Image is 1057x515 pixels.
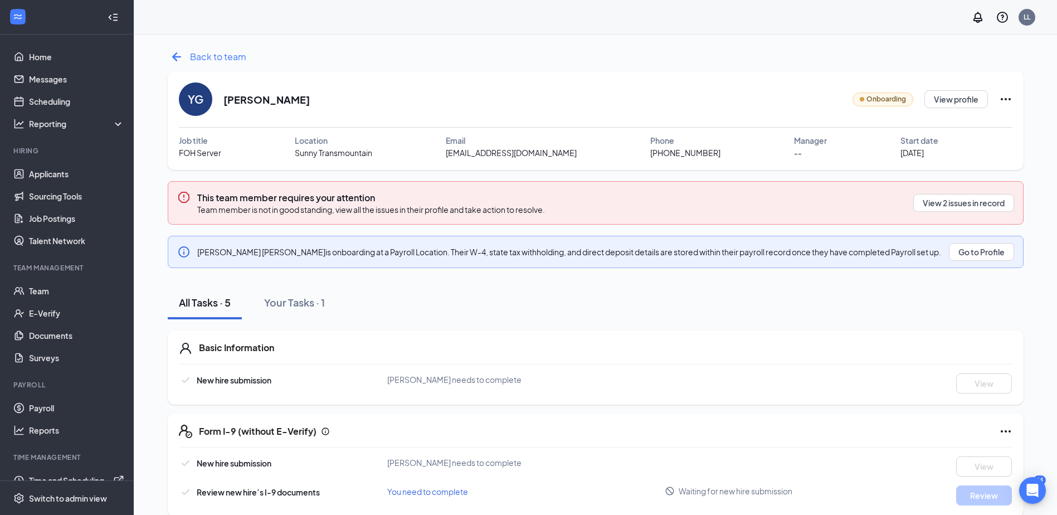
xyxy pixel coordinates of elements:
[1024,12,1030,22] div: LL
[900,147,924,159] span: [DATE]
[665,486,675,496] svg: Blocked
[29,118,125,129] div: Reporting
[177,191,191,204] svg: Error
[13,453,122,462] div: TIME MANAGEMENT
[1019,477,1046,504] div: Open Intercom Messenger
[29,493,107,504] div: Switch to admin view
[179,425,192,438] svg: FormI9EVerifyIcon
[650,147,720,159] span: [PHONE_NUMBER]
[188,91,203,107] div: YG
[679,485,792,497] span: Waiting for new hire submission
[971,11,985,24] svg: Notifications
[29,207,124,230] a: Job Postings
[956,373,1012,393] button: View
[12,11,23,22] svg: WorkstreamLogo
[168,48,186,66] svg: ArrowLeftNew
[650,134,674,147] span: Phone
[1034,475,1046,485] div: 64
[168,48,246,66] a: ArrowLeftNewBack to team
[197,487,320,497] span: Review new hire’s I-9 documents
[29,90,124,113] a: Scheduling
[199,425,316,438] h5: Form I-9 (without E-Verify)
[29,397,124,419] a: Payroll
[197,247,941,257] span: [PERSON_NAME] [PERSON_NAME] is onboarding at a Payroll Location. Their W-4, state tax withholding...
[13,493,25,504] svg: Settings
[264,295,325,309] div: Your Tasks · 1
[900,134,938,147] span: Start date
[295,134,328,147] span: Location
[794,147,802,159] span: --
[197,458,271,468] span: New hire submission
[179,134,208,147] span: Job title
[179,147,221,159] span: FOH Server
[924,90,988,108] button: View profile
[387,375,522,385] span: [PERSON_NAME] needs to complete
[29,163,124,185] a: Applicants
[199,342,274,354] h5: Basic Information
[956,485,1012,506] button: Review
[179,373,192,387] svg: Checkmark
[197,375,271,385] span: New hire submission
[387,487,468,497] span: You need to complete
[29,419,124,441] a: Reports
[29,469,124,492] a: Time and SchedulingExternalLink
[29,185,124,207] a: Sourcing Tools
[29,68,124,90] a: Messages
[866,94,906,105] span: Onboarding
[13,118,25,129] svg: Analysis
[996,11,1009,24] svg: QuestionInfo
[177,245,191,259] svg: Info
[29,347,124,369] a: Surveys
[913,194,1014,212] button: View 2 issues in record
[321,427,330,436] svg: Info
[29,324,124,347] a: Documents
[999,425,1012,438] svg: Ellipses
[179,295,231,309] div: All Tasks · 5
[949,243,1014,261] button: Go to Profile
[13,146,122,156] div: Hiring
[387,458,522,468] span: [PERSON_NAME] needs to complete
[794,134,827,147] span: Manager
[197,192,545,204] h3: This team member requires your attention
[446,147,577,159] span: [EMAIL_ADDRESS][DOMAIN_NAME]
[29,302,124,324] a: E-Verify
[223,93,310,106] h2: [PERSON_NAME]
[13,380,122,390] div: Payroll
[108,12,119,23] svg: Collapse
[956,456,1012,477] button: View
[999,93,1012,106] svg: Ellipses
[29,280,124,302] a: Team
[179,485,192,499] svg: Checkmark
[295,147,372,159] span: Sunny Transmountain
[29,230,124,252] a: Talent Network
[179,456,192,470] svg: Checkmark
[179,342,192,355] svg: User
[190,50,246,64] span: Back to team
[197,205,545,215] span: Team member is not in good standing, view all the issues in their profile and take action to reso...
[29,46,124,68] a: Home
[446,134,465,147] span: Email
[13,263,122,273] div: Team Management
